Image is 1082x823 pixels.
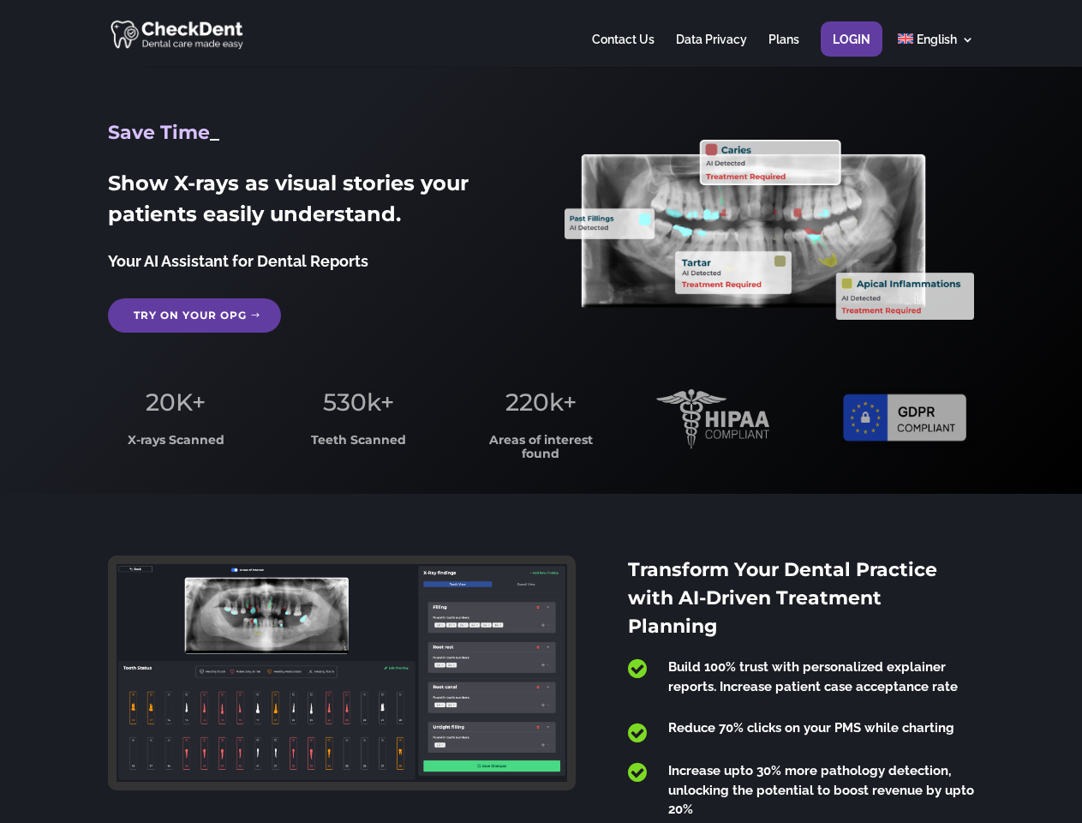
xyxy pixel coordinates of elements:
span: _ [210,121,219,144]
span: 20K+ [146,387,206,417]
span: 220k+ [505,387,577,417]
img: X_Ray_annotated [565,140,973,320]
a: Login [833,33,870,67]
a: Try on your OPG [108,298,281,333]
h3: Areas of interest found [474,434,609,469]
span:  [628,761,647,784]
span: 530k+ [323,387,394,417]
a: Data Privacy [676,33,747,67]
span:  [628,722,647,744]
h2: Show X-rays as visual stories your patients easily understand. [108,168,517,238]
span: Your AI Assistant for Dental Reports [108,252,368,270]
a: English [898,33,974,67]
img: CheckDent AI [111,17,245,51]
span: Increase upto 30% more pathology detection, unlocking the potential to boost revenue by upto 20% [668,763,974,817]
a: Contact Us [592,33,655,67]
span: Save Time [108,121,210,144]
span: Transform Your Dental Practice with AI-Driven Treatment Planning [628,558,937,638]
a: Plans [768,33,799,67]
span:  [628,658,647,680]
span: English [917,33,957,46]
span: Reduce 70% clicks on your PMS while charting [668,720,954,736]
span: Build 100% trust with personalized explainer reports. Increase patient case acceptance rate [668,659,958,694]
